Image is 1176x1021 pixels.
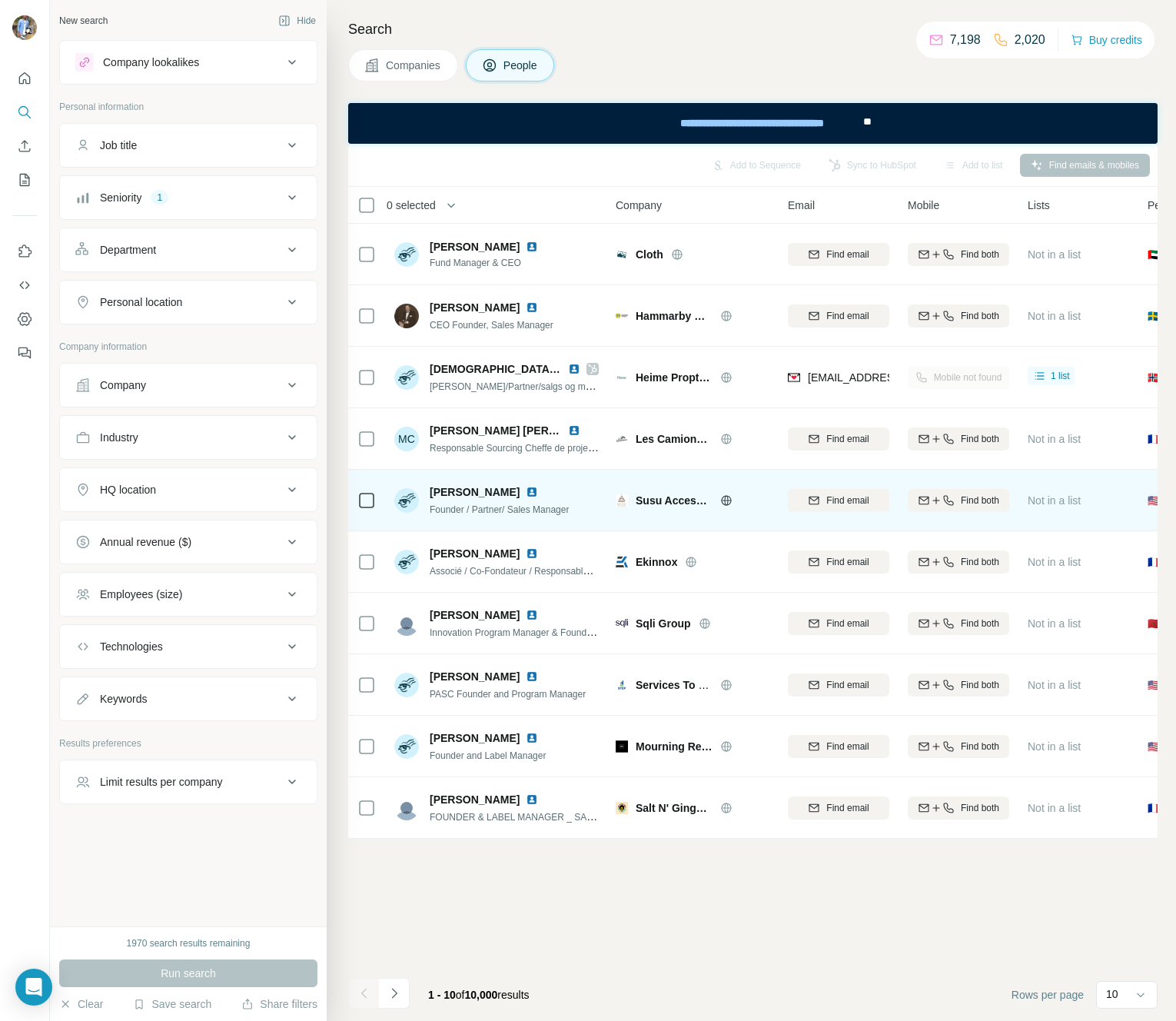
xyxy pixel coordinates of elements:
button: Find email [788,797,889,820]
button: Find both [908,612,1009,635]
span: Cloth [636,247,663,262]
p: 10 [1106,986,1118,1002]
button: Save search [133,996,211,1012]
span: [PERSON_NAME] [PERSON_NAME] [430,424,613,437]
span: Hammarby Handboll [636,308,713,324]
img: Avatar [394,488,419,513]
span: 10,000 [465,989,498,1001]
button: Search [12,98,37,126]
img: Logo of Salt N' Ginger Music [616,802,628,814]
span: results [428,989,530,1001]
span: Les Camionneuses [636,431,713,447]
span: Find both [961,617,999,630]
div: Job title [100,138,137,153]
p: Personal information [59,100,317,114]
img: Avatar [394,734,419,759]
button: Quick start [12,65,37,92]
button: Hide [267,9,327,32]
span: FOUNDER & LABEL MANAGER _ SALT N' GINGER MUSIC [430,810,679,823]
button: Dashboard [12,305,37,333]
span: [PERSON_NAME] [430,484,520,500]
span: Find both [961,555,999,569]
div: Personal location [100,294,182,310]
button: Find both [908,304,1009,328]
div: Limit results per company [100,774,223,790]
button: Department [60,231,317,268]
img: Avatar [394,304,419,328]
img: Avatar [394,242,419,267]
div: Open Intercom Messenger [15,969,52,1006]
span: Fund Manager & CEO [430,256,556,270]
button: Find email [788,304,889,328]
span: [PERSON_NAME] [430,792,520,807]
button: HQ location [60,471,317,508]
span: Company [616,198,662,213]
img: LinkedIn logo [526,793,538,806]
img: Logo of Ekinnox [616,556,628,568]
button: Find email [788,489,889,512]
span: Ekinnox [636,554,677,570]
span: Not in a list [1028,556,1081,568]
span: Not in a list [1028,617,1081,630]
span: 🇫🇷 [1148,800,1161,816]
button: Find both [908,243,1009,266]
button: Share filters [241,996,317,1012]
span: Not in a list [1028,740,1081,753]
img: LinkedIn logo [568,363,580,375]
span: Responsable Sourcing Cheffe de projet événementiel - Associée fondatrice [430,441,736,454]
span: Find both [961,432,999,446]
span: PASC Founder and Program Manager [430,689,586,700]
div: Employees (size) [100,587,182,602]
span: Find email [826,617,869,630]
img: LinkedIn logo [526,670,538,683]
span: [EMAIL_ADDRESS][DOMAIN_NAME] [808,371,990,384]
button: Find email [788,612,889,635]
iframe: Banner [348,103,1158,144]
span: 🇦🇪 [1148,247,1161,262]
button: Find email [788,550,889,574]
img: Avatar [394,673,419,697]
span: [PERSON_NAME] [430,669,520,684]
span: Find both [961,309,999,323]
button: Company lookalikes [60,44,317,81]
button: Seniority1 [60,179,317,216]
button: Find email [788,673,889,697]
img: LinkedIn logo [526,241,538,253]
button: Clear [59,996,103,1012]
p: Results preferences [59,737,317,750]
p: 7,198 [950,31,981,49]
span: 🇲🇦 [1148,616,1161,631]
span: Heime Proptech [636,370,713,385]
span: Find both [961,801,999,815]
span: Founder and Label Manager [430,750,546,761]
span: 🇸🇪 [1148,308,1161,324]
span: Companies [386,58,442,73]
img: Avatar [394,611,419,636]
button: Buy credits [1071,29,1142,51]
button: Company [60,367,317,404]
span: Not in a list [1028,310,1081,322]
span: [PERSON_NAME] [430,730,520,746]
span: Find both [961,740,999,753]
button: Annual revenue ($) [60,524,317,560]
span: Rows per page [1012,987,1084,1003]
button: Find email [788,427,889,451]
img: Avatar [12,15,37,40]
button: Find both [908,735,1009,758]
span: 🇫🇷 [1148,554,1161,570]
span: [PERSON_NAME] [430,239,520,254]
button: Feedback [12,339,37,367]
span: Not in a list [1028,494,1081,507]
p: 2,020 [1015,31,1045,49]
img: Avatar [394,365,419,390]
button: Use Surfe on LinkedIn [12,238,37,265]
span: Find email [826,309,869,323]
div: New search [59,14,108,28]
button: Personal location [60,284,317,321]
button: Find email [788,243,889,266]
span: Find email [826,555,869,569]
button: Find both [908,427,1009,451]
button: Find email [788,735,889,758]
div: Technologies [100,639,163,654]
